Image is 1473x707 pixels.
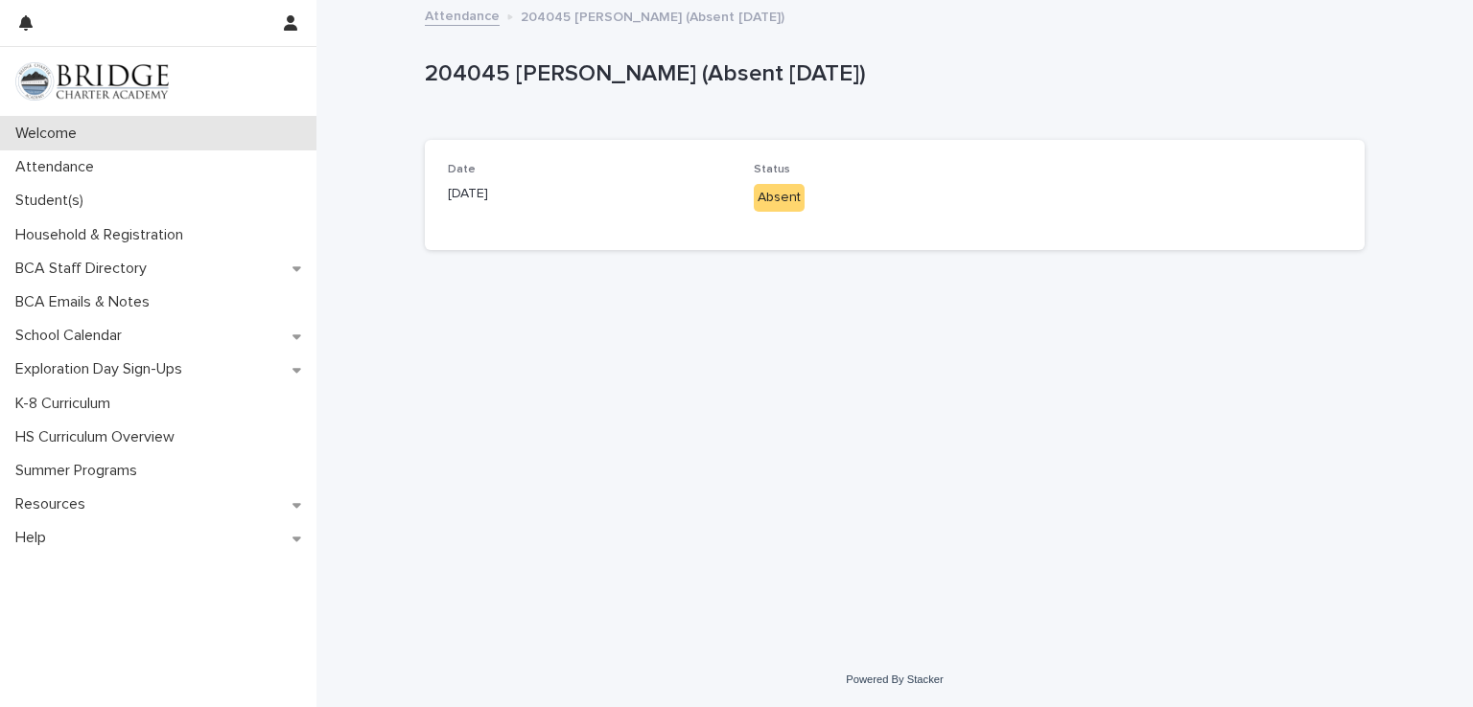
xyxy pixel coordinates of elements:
p: BCA Emails & Notes [8,293,165,311]
p: HS Curriculum Overview [8,428,190,446]
p: [DATE] [448,184,731,204]
p: Summer Programs [8,462,152,480]
p: Household & Registration [8,226,199,244]
p: Resources [8,495,101,513]
img: V1C1m3IdTEidaUdm9Hs0 [15,62,169,101]
a: Attendance [425,4,500,26]
div: Absent [754,184,805,212]
p: BCA Staff Directory [8,260,162,278]
p: Attendance [8,158,109,176]
span: Date [448,164,476,175]
p: K-8 Curriculum [8,395,126,413]
p: 204045 [PERSON_NAME] (Absent [DATE]) [425,60,1357,88]
p: Help [8,529,61,547]
p: Student(s) [8,192,99,210]
span: Status [754,164,790,175]
p: Welcome [8,125,92,143]
p: School Calendar [8,327,137,345]
p: Exploration Day Sign-Ups [8,360,198,378]
p: 204045 [PERSON_NAME] (Absent [DATE]) [521,5,784,26]
a: Powered By Stacker [846,673,943,685]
